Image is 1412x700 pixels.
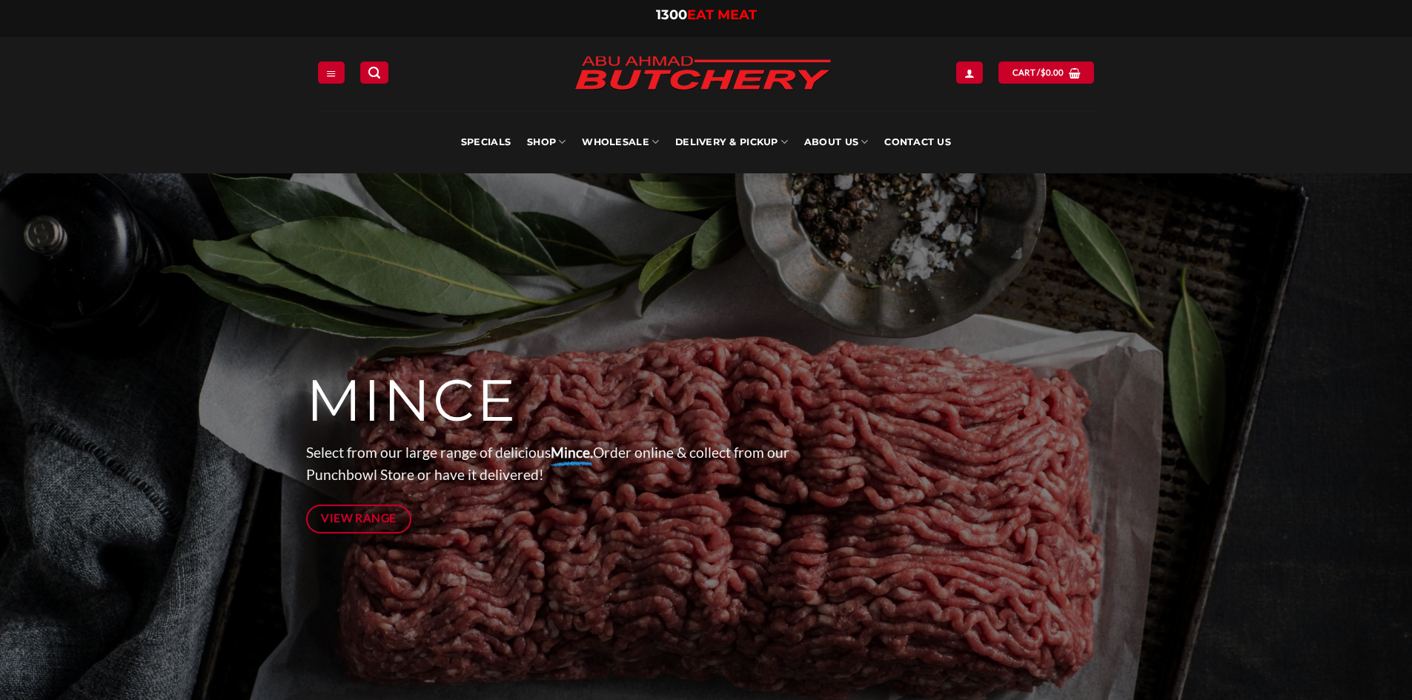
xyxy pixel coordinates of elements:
[998,61,1094,83] a: View cart
[687,7,757,23] span: EAT MEAT
[884,111,951,173] a: Contact Us
[318,61,345,83] a: Menu
[1041,66,1046,79] span: $
[675,111,788,173] a: Delivery & Pickup
[306,365,517,436] span: MINCE
[551,444,593,461] strong: Mince.
[306,444,789,484] span: Select from our large range of delicious Order online & collect from our Punchbowl Store or have ...
[582,111,659,173] a: Wholesale
[956,61,983,83] a: Login
[1012,66,1064,79] span: Cart /
[527,111,566,173] a: SHOP
[1041,67,1064,77] bdi: 0.00
[656,7,687,23] span: 1300
[306,504,412,533] a: View Range
[461,111,511,173] a: Specials
[562,46,843,102] img: Abu Ahmad Butchery
[804,111,868,173] a: About Us
[321,509,397,527] span: View Range
[656,7,757,23] a: 1300EAT MEAT
[360,61,388,83] a: Search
